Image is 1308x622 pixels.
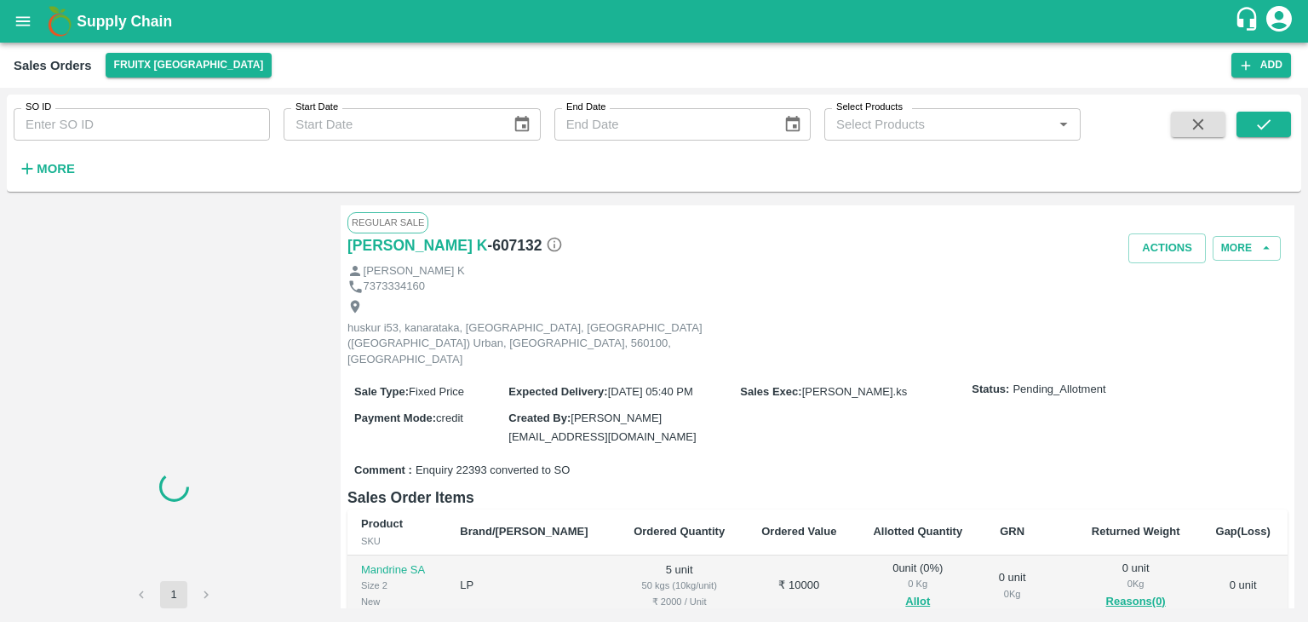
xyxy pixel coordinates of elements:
button: Choose date [777,108,809,141]
span: Enquiry 22393 converted to SO [416,463,570,479]
p: huskur i53, kanarataka, [GEOGRAPHIC_DATA], [GEOGRAPHIC_DATA] ([GEOGRAPHIC_DATA]) Urban, [GEOGRAPH... [347,320,731,368]
button: Select DC [106,53,272,78]
span: [PERSON_NAME].ks [802,385,908,398]
label: SO ID [26,101,51,114]
a: [PERSON_NAME] K [347,233,487,257]
label: Comment : [354,463,412,479]
input: Start Date [284,108,499,141]
span: [PERSON_NAME][EMAIL_ADDRESS][DOMAIN_NAME] [508,412,696,443]
td: ₹ 10000 [743,556,854,618]
label: Status: [972,382,1009,398]
button: More [1213,236,1281,261]
div: Size 2 [361,578,433,593]
div: 0 Kg [995,586,1030,602]
input: Select Products [829,113,1047,135]
button: Actions [1128,233,1206,263]
td: LP [446,556,615,618]
div: 0 Kg [1087,576,1185,591]
b: Allotted Quantity [873,525,962,538]
div: 50 kgs (10kg/unit) [628,578,730,593]
div: ₹ 2000 / Unit [628,594,730,609]
p: 7373334160 [364,279,425,295]
b: Ordered Quantity [634,525,725,538]
label: Sales Exec : [740,385,801,398]
strong: More [37,162,75,176]
b: Gap(Loss) [1216,525,1271,538]
span: Fixed Price [409,385,464,398]
a: Supply Chain [77,9,1234,33]
b: Product [361,517,403,530]
span: [DATE] 05:40 PM [608,385,693,398]
label: Created By : [508,412,571,424]
b: Ordered Value [761,525,836,538]
h6: Sales Order Items [347,486,1288,510]
b: Returned Weight [1092,525,1180,538]
span: Regular Sale [347,212,428,233]
span: credit [436,412,463,424]
b: Supply Chain [77,13,172,30]
div: 0 Kg [869,576,967,591]
p: Mandrine SA [361,562,433,579]
b: Brand/[PERSON_NAME] [460,525,588,538]
button: page 1 [160,581,187,608]
td: 0 unit [1198,556,1288,618]
label: Expected Delivery : [508,385,607,398]
label: Select Products [836,101,903,114]
img: logo [43,4,77,38]
h6: - 607132 [487,233,562,257]
div: 0 unit ( 0 %) [869,561,967,612]
button: Add [1231,53,1291,78]
div: New [361,594,433,609]
p: [PERSON_NAME] K [364,263,465,279]
b: GRN [1000,525,1024,538]
label: Start Date [295,101,338,114]
span: Pending_Allotment [1013,382,1105,398]
div: Sales Orders [14,55,92,77]
div: customer-support [1234,6,1264,37]
div: 0 unit [995,570,1030,602]
button: More [14,154,79,183]
input: End Date [554,108,770,141]
div: 0 unit [1087,561,1185,612]
button: Allot [905,592,930,612]
label: End Date [566,101,605,114]
button: Choose date [506,108,538,141]
label: Payment Mode : [354,412,436,424]
button: open drawer [3,2,43,41]
div: account of current user [1264,3,1294,39]
nav: pagination navigation [125,581,222,608]
label: Sale Type : [354,385,409,398]
button: Reasons(0) [1087,592,1185,612]
button: Open [1053,113,1075,135]
td: 5 unit [615,556,743,618]
div: SKU [361,533,433,549]
input: Enter SO ID [14,108,270,141]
